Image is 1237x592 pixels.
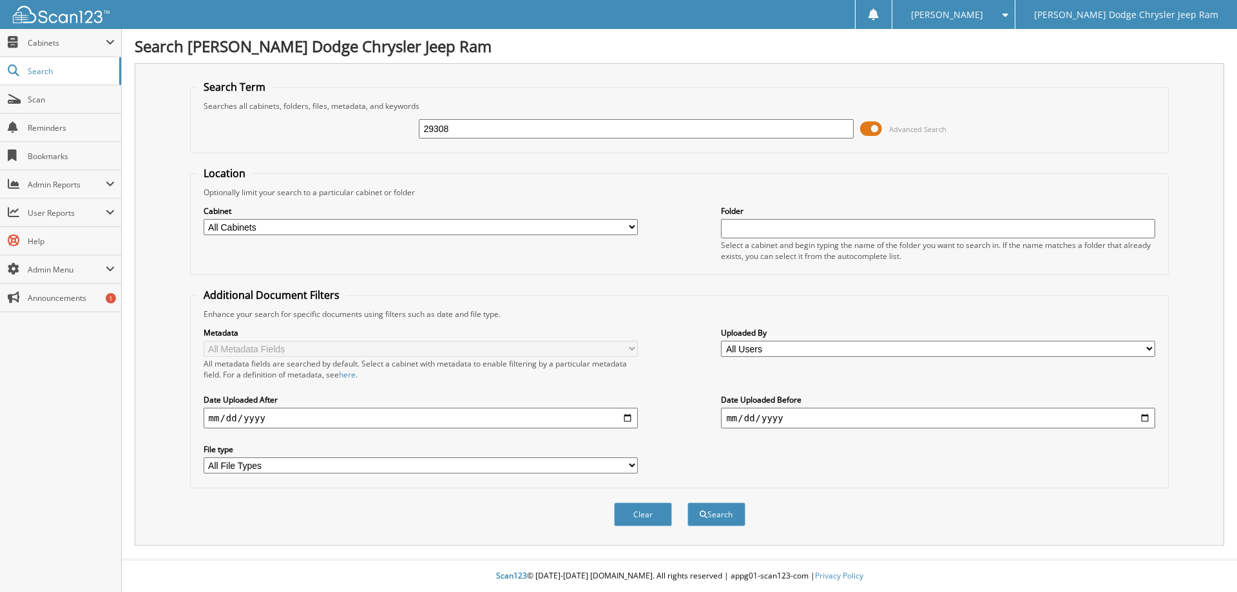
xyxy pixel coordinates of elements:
label: File type [204,444,638,455]
label: Uploaded By [721,327,1155,338]
label: Folder [721,205,1155,216]
h1: Search [PERSON_NAME] Dodge Chrysler Jeep Ram [135,35,1224,57]
label: Date Uploaded Before [721,394,1155,405]
label: Date Uploaded After [204,394,638,405]
div: 1 [106,293,116,303]
a: here [339,369,356,380]
div: © [DATE]-[DATE] [DOMAIN_NAME]. All rights reserved | appg01-scan123-com | [122,560,1237,592]
input: start [204,408,638,428]
span: User Reports [28,207,106,218]
span: Bookmarks [28,151,115,162]
span: Advanced Search [889,124,946,134]
a: Privacy Policy [815,570,863,581]
div: Searches all cabinets, folders, files, metadata, and keywords [197,100,1162,111]
span: Announcements [28,292,115,303]
span: Search [28,66,113,77]
span: Admin Menu [28,264,106,275]
span: [PERSON_NAME] [911,11,983,19]
button: Clear [614,502,672,526]
label: Cabinet [204,205,638,216]
legend: Location [197,166,252,180]
span: Help [28,236,115,247]
span: Admin Reports [28,179,106,190]
div: Enhance your search for specific documents using filters such as date and file type. [197,309,1162,320]
legend: Search Term [197,80,272,94]
span: [PERSON_NAME] Dodge Chrysler Jeep Ram [1034,11,1218,19]
span: Cabinets [28,37,106,48]
span: Scan [28,94,115,105]
div: Select a cabinet and begin typing the name of the folder you want to search in. If the name match... [721,240,1155,262]
img: scan123-logo-white.svg [13,6,110,23]
iframe: Chat Widget [1173,530,1237,592]
span: Reminders [28,122,115,133]
legend: Additional Document Filters [197,288,346,302]
input: end [721,408,1155,428]
div: All metadata fields are searched by default. Select a cabinet with metadata to enable filtering b... [204,358,638,380]
span: Scan123 [496,570,527,581]
label: Metadata [204,327,638,338]
button: Search [687,502,745,526]
div: Optionally limit your search to a particular cabinet or folder [197,187,1162,198]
